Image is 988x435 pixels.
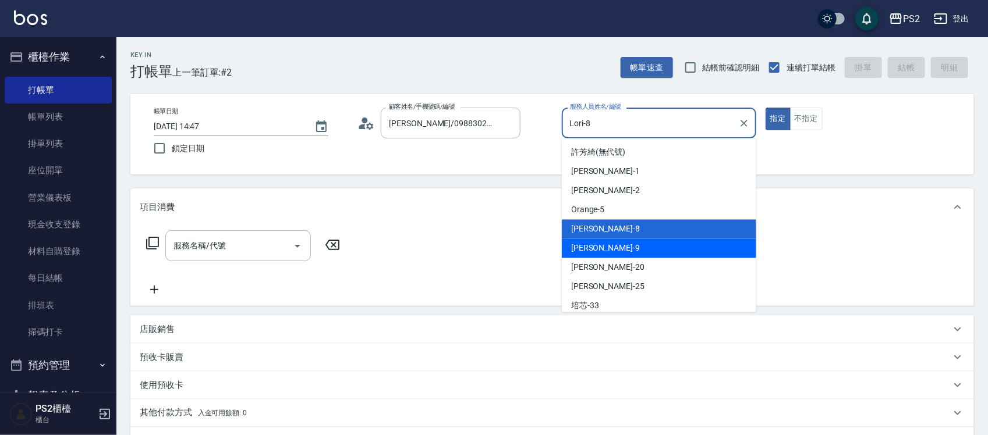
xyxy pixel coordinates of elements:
[140,351,183,363] p: 預收卡販賣
[130,371,974,399] div: 使用預收卡
[5,184,112,211] a: 營業儀表板
[5,319,112,345] a: 掃碼打卡
[736,115,752,131] button: Clear
[571,300,599,312] span: 培芯 -33
[198,409,247,417] span: 入金可用餘額: 0
[766,108,791,130] button: 指定
[571,262,644,274] span: [PERSON_NAME] -20
[571,204,605,216] span: Orange -5
[154,107,178,116] label: 帳單日期
[130,51,172,59] h2: Key In
[929,8,974,30] button: 登出
[571,243,640,255] span: [PERSON_NAME] -9
[154,117,303,136] input: YYYY/MM/DD hh:mm
[140,407,247,419] p: 其他付款方式
[5,350,112,380] button: 預約管理
[130,399,974,427] div: 其他付款方式入金可用餘額: 0
[5,380,112,411] button: 報表及分析
[703,62,760,74] span: 結帳前確認明細
[884,7,925,31] button: PS2
[130,315,974,343] div: 店販銷售
[389,102,455,111] label: 顧客姓名/手機號碼/編號
[571,166,640,178] span: [PERSON_NAME] -1
[855,7,879,30] button: save
[571,281,644,293] span: [PERSON_NAME] -25
[5,211,112,238] a: 現金收支登錄
[36,415,95,425] p: 櫃台
[140,379,183,391] p: 使用預收卡
[5,157,112,184] a: 座位開單
[571,223,640,236] span: [PERSON_NAME] -8
[140,201,175,213] p: 項目消費
[140,323,175,336] p: 店販銷售
[14,10,47,25] img: Logo
[5,104,112,130] a: 帳單列表
[172,65,232,80] span: 上一筆訂單:#2
[5,77,112,104] a: 打帳單
[130,343,974,371] div: 預收卡販賣
[5,130,112,157] a: 掛單列表
[621,57,673,79] button: 帳單速查
[787,62,835,74] span: 連續打單結帳
[172,142,204,155] span: 鎖定日期
[571,185,640,197] span: [PERSON_NAME] -2
[570,102,621,111] label: 服務人員姓名/編號
[790,108,823,130] button: 不指定
[9,402,33,426] img: Person
[307,113,335,141] button: Choose date, selected date is 2025-10-04
[36,403,95,415] h5: PS2櫃檯
[5,42,112,72] button: 櫃檯作業
[288,237,307,255] button: Open
[130,188,974,226] div: 項目消費
[571,147,626,159] span: 許芳綺 (無代號)
[903,12,920,26] div: PS2
[130,63,172,80] h3: 打帳單
[5,292,112,319] a: 排班表
[5,265,112,291] a: 每日結帳
[5,238,112,265] a: 材料自購登錄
